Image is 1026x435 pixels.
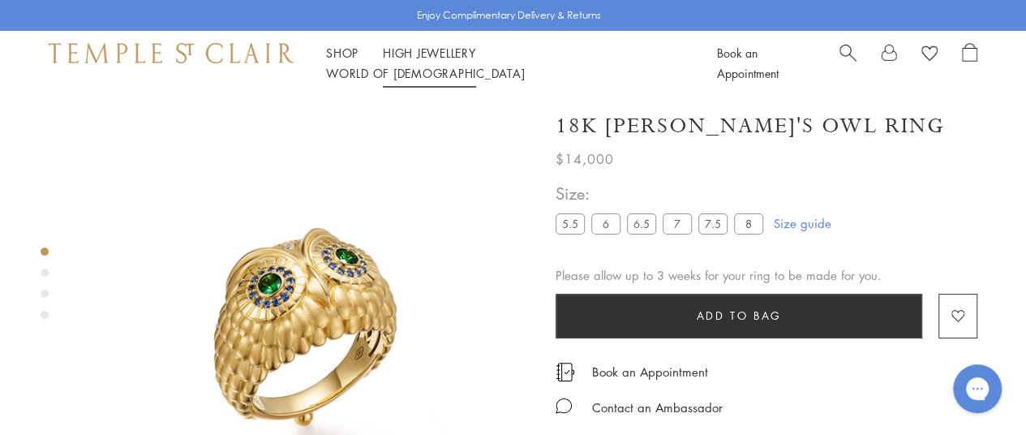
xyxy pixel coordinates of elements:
[556,213,585,234] label: 5.5
[663,213,692,234] label: 7
[627,213,656,234] label: 6.5
[556,265,977,286] div: Please allow up to 3 weeks for your ring to be made for you.
[962,43,977,84] a: Open Shopping Bag
[556,294,922,338] button: Add to bag
[945,359,1010,419] iframe: Gorgias live chat messenger
[592,363,708,381] a: Book an Appointment
[556,398,572,414] img: MessageIcon-01_2.svg
[326,65,525,81] a: World of [DEMOGRAPHIC_DATA]World of [DEMOGRAPHIC_DATA]
[734,213,763,234] label: 8
[556,363,575,381] img: icon_appointment.svg
[839,43,856,84] a: Search
[49,43,294,62] img: Temple St. Clair
[556,112,945,140] h1: 18K [PERSON_NAME]'s Owl Ring
[326,45,358,61] a: ShopShop
[717,45,779,81] a: Book an Appointment
[556,149,614,170] span: $14,000
[383,45,476,61] a: High JewelleryHigh Jewellery
[556,180,770,207] span: Size:
[41,243,49,332] div: Product gallery navigation
[697,307,782,325] span: Add to bag
[921,43,938,67] a: View Wishlist
[326,43,680,84] nav: Main navigation
[592,398,723,418] div: Contact an Ambassador
[591,213,620,234] label: 6
[417,7,601,24] p: Enjoy Complimentary Delivery & Returns
[698,213,728,234] label: 7.5
[774,215,831,231] a: Size guide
